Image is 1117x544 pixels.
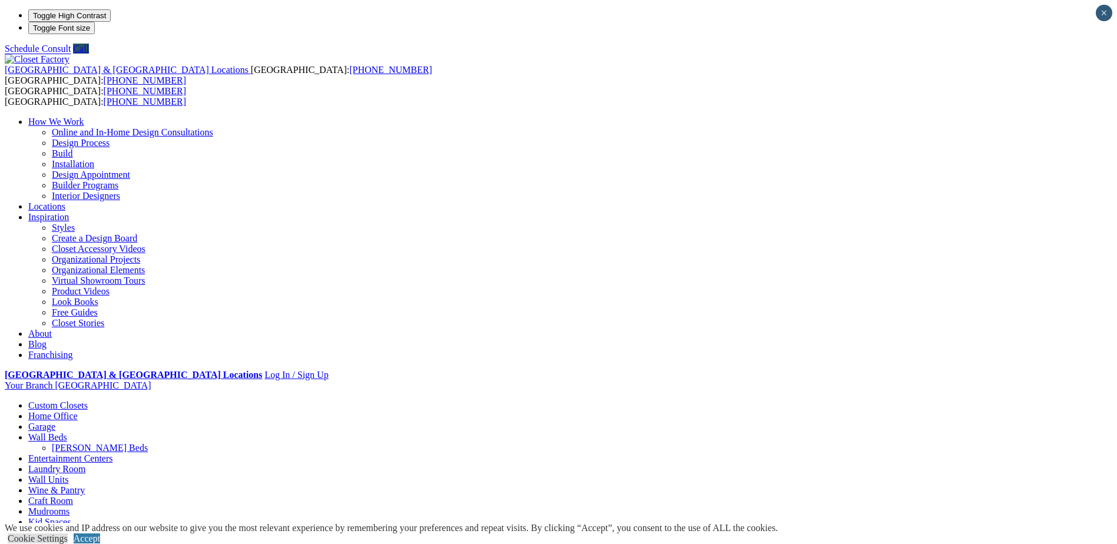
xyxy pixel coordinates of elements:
a: [PHONE_NUMBER] [104,75,186,85]
a: [PHONE_NUMBER] [349,65,432,75]
span: Toggle High Contrast [33,11,106,20]
a: Blog [28,339,47,349]
a: Your Branch [GEOGRAPHIC_DATA] [5,380,151,390]
a: Build [52,148,73,158]
a: Online and In-Home Design Consultations [52,127,213,137]
a: Virtual Showroom Tours [52,276,145,286]
a: Log In / Sign Up [264,370,328,380]
a: [PERSON_NAME] Beds [52,443,148,453]
a: Call [73,44,89,54]
a: About [28,329,52,339]
a: Wall Beds [28,432,67,442]
a: Wine & Pantry [28,485,85,495]
span: [GEOGRAPHIC_DATA] & [GEOGRAPHIC_DATA] Locations [5,65,248,75]
a: [PHONE_NUMBER] [104,97,186,107]
a: Accept [74,533,100,543]
a: Create a Design Board [52,233,137,243]
a: Garage [28,422,55,432]
a: Mudrooms [28,506,69,516]
a: Styles [52,223,75,233]
a: Product Videos [52,286,110,296]
a: Home Office [28,411,78,421]
span: Your Branch [5,380,52,390]
div: We use cookies and IP address on our website to give you the most relevant experience by remember... [5,523,778,533]
a: Wall Units [28,475,68,485]
a: [GEOGRAPHIC_DATA] & [GEOGRAPHIC_DATA] Locations [5,370,262,380]
button: Toggle Font size [28,22,95,34]
a: Builder Programs [52,180,118,190]
a: Installation [52,159,94,169]
a: Design Process [52,138,110,148]
span: [GEOGRAPHIC_DATA]: [GEOGRAPHIC_DATA]: [5,86,186,107]
span: [GEOGRAPHIC_DATA] [55,380,151,390]
img: Closet Factory [5,54,69,65]
a: How We Work [28,117,84,127]
a: Cookie Settings [8,533,68,543]
a: Laundry Room [28,464,85,474]
a: Schedule Consult [5,44,71,54]
a: Locations [28,201,65,211]
a: Custom Closets [28,400,88,410]
a: Closet Accessory Videos [52,244,145,254]
a: Free Guides [52,307,98,317]
a: Franchising [28,350,73,360]
a: Design Appointment [52,170,130,180]
a: Look Books [52,297,98,307]
a: Inspiration [28,212,69,222]
span: Toggle Font size [33,24,90,32]
a: [GEOGRAPHIC_DATA] & [GEOGRAPHIC_DATA] Locations [5,65,251,75]
a: Interior Designers [52,191,120,201]
a: Organizational Elements [52,265,145,275]
a: [PHONE_NUMBER] [104,86,186,96]
button: Close [1096,5,1112,21]
a: Entertainment Centers [28,453,113,463]
button: Toggle High Contrast [28,9,111,22]
span: [GEOGRAPHIC_DATA]: [GEOGRAPHIC_DATA]: [5,65,432,85]
a: Craft Room [28,496,73,506]
a: Kid Spaces [28,517,71,527]
a: Closet Stories [52,318,104,328]
a: Organizational Projects [52,254,140,264]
